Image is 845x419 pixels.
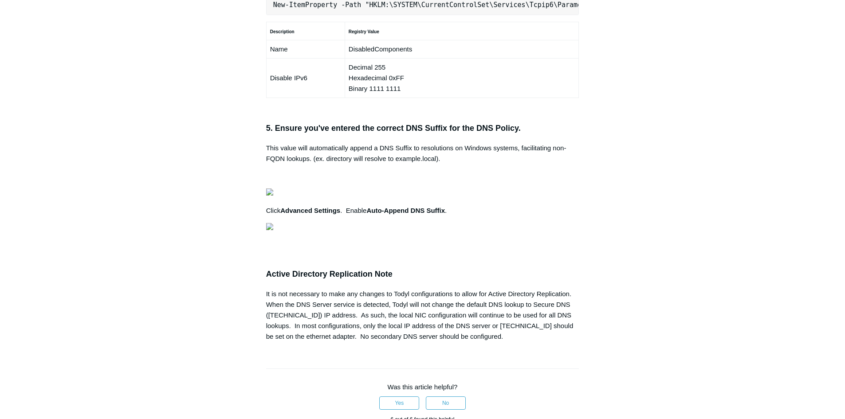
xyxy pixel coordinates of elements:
[270,29,295,34] strong: Description
[266,122,579,135] h3: 5. Ensure you've entered the correct DNS Suffix for the DNS Policy.
[266,223,273,230] img: 27414169404179
[266,289,579,342] div: It is not necessary to make any changes to Todyl configurations to allow for Active Directory Rep...
[266,40,345,59] td: Name
[379,396,419,410] button: This article was helpful
[266,205,579,216] p: Click . Enable .
[426,396,466,410] button: This article was not helpful
[266,143,579,164] p: This value will automatically append a DNS Suffix to resolutions on Windows systems, facilitating...
[266,188,273,196] img: 27414207119379
[280,207,340,214] strong: Advanced Settings
[345,59,578,98] td: Decimal 255 Hexadecimal 0xFF Binary 1111 1111
[345,40,578,59] td: DisabledComponents
[388,383,458,391] span: Was this article helpful?
[349,29,379,34] strong: Registry Value
[266,268,579,281] h3: Active Directory Replication Note
[266,59,345,98] td: Disable IPv6
[366,207,445,214] strong: Auto-Append DNS Suffix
